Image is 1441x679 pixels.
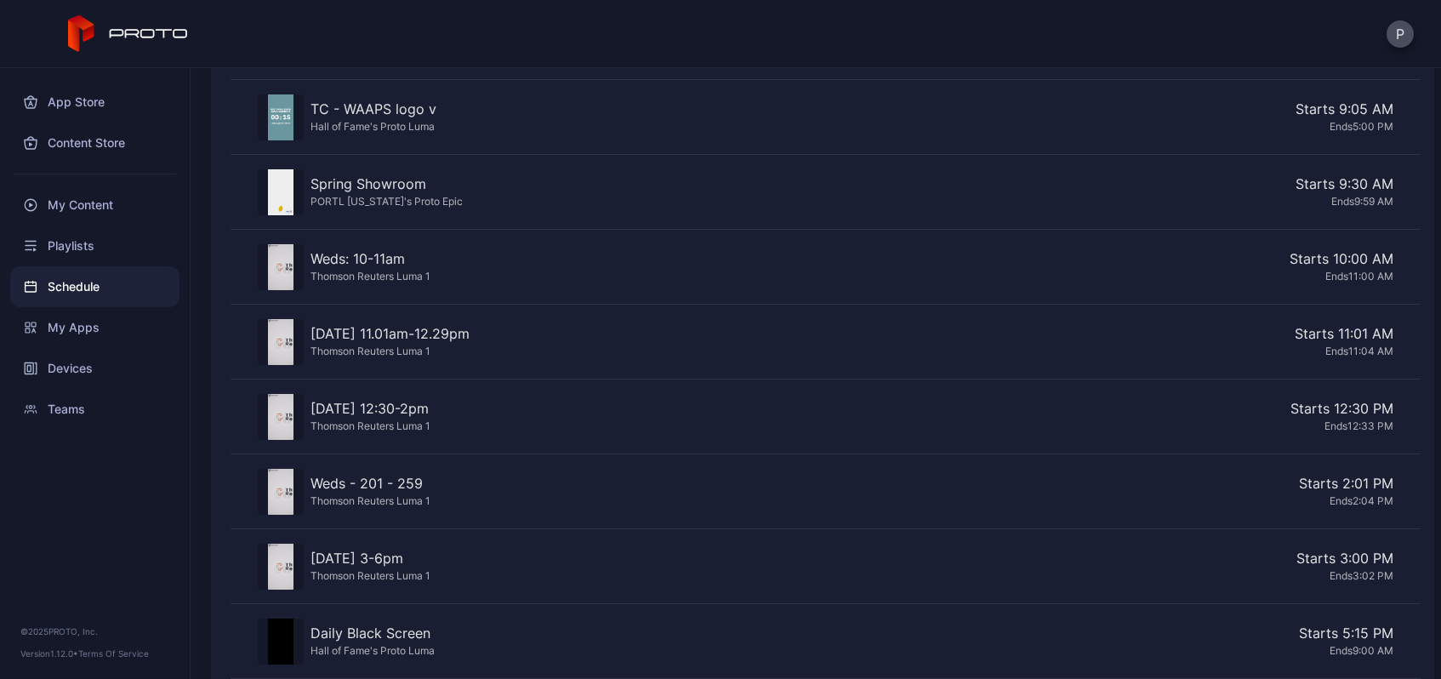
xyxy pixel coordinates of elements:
[10,123,179,163] a: Content Store
[310,623,435,643] div: Daily Black Screen
[10,389,179,430] a: Teams
[470,174,1393,194] div: Starts 9:30 AM
[10,307,179,348] a: My Apps
[20,648,78,659] span: Version 1.12.0 •
[443,99,1393,119] div: Starts 9:05 AM
[437,568,1393,583] div: Ends 3:02 PM
[437,248,1393,269] div: Starts 10:00 AM
[310,548,430,568] div: [DATE] 3-6pm
[437,548,1393,568] div: Starts 3:00 PM
[310,494,430,508] div: Thomson Reuters Luma 1
[476,323,1393,344] div: Starts 11:01 AM
[310,194,463,208] div: PORTL [US_STATE]'s Proto Epic
[1387,20,1414,48] button: P
[10,348,179,389] a: Devices
[78,648,149,659] a: Terms Of Service
[470,194,1393,208] div: Ends 9:59 AM
[441,623,1393,643] div: Starts 5:15 PM
[476,344,1393,358] div: Ends 11:04 AM
[310,323,470,344] div: [DATE] 11.01am-12.29pm
[437,494,1393,508] div: Ends 2:04 PM
[310,99,436,119] div: TC - WAAPS logo v
[10,266,179,307] a: Schedule
[437,473,1393,494] div: Starts 2:01 PM
[310,398,430,419] div: [DATE] 12:30-2pm
[310,269,430,283] div: Thomson Reuters Luma 1
[443,119,1393,134] div: Ends 5:00 PM
[310,248,430,269] div: Weds: 10-11am
[10,82,179,123] a: App Store
[310,643,435,658] div: Hall of Fame's Proto Luma
[437,398,1393,419] div: Starts 12:30 PM
[437,269,1393,283] div: Ends 11:00 AM
[10,185,179,225] a: My Content
[310,119,436,134] div: Hall of Fame's Proto Luma
[10,225,179,266] a: Playlists
[310,419,430,433] div: Thomson Reuters Luma 1
[310,344,470,358] div: Thomson Reuters Luma 1
[437,419,1393,433] div: Ends 12:33 PM
[441,643,1393,658] div: Ends 9:00 AM
[310,174,463,194] div: Spring Showroom
[310,473,430,494] div: Weds - 201 - 259
[20,625,169,638] div: © 2025 PROTO, Inc.
[310,568,430,583] div: Thomson Reuters Luma 1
